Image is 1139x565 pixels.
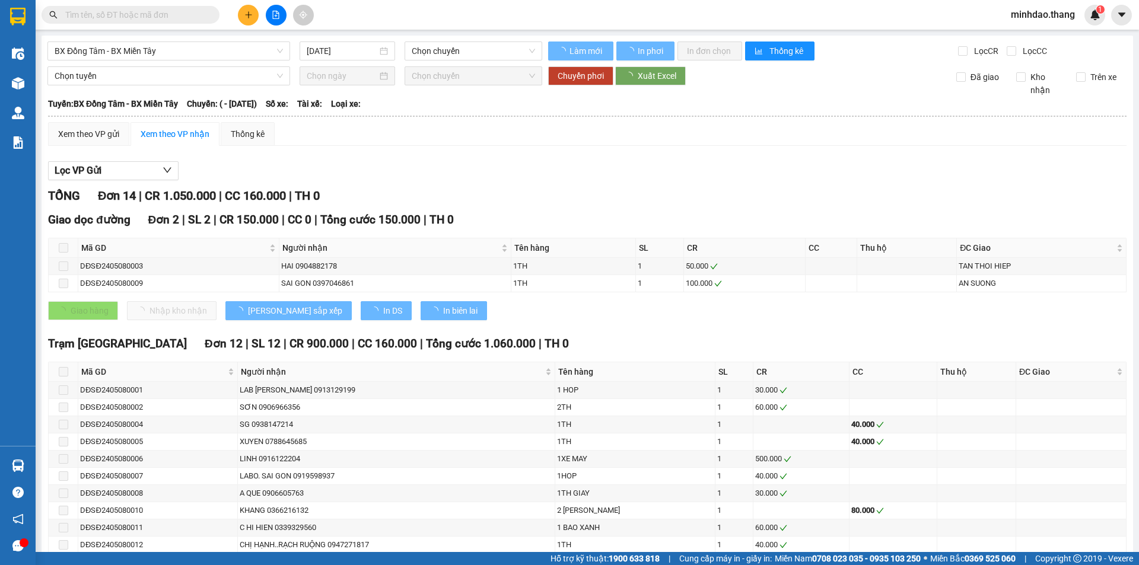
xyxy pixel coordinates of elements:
span: Số xe: [266,97,288,110]
span: CC 160.000 [225,189,286,203]
div: 1TH [557,436,712,448]
span: Lọc VP Gửi [55,163,101,178]
span: Đã giao [966,71,1004,84]
span: check [784,455,791,463]
div: 2TH [557,401,712,413]
span: CR 150.000 [219,213,279,226]
span: Miền Bắc [930,552,1016,565]
img: warehouse-icon [12,77,24,90]
div: AN SUONG [959,277,1124,289]
span: check [780,387,787,394]
span: Xuất Excel [638,69,676,82]
div: LAB [PERSON_NAME] 0913129199 [240,384,553,396]
img: solution-icon [12,136,24,149]
td: DĐSĐ2405080004 [78,416,238,433]
img: warehouse-icon [12,459,24,472]
span: Đơn 12 [205,337,243,350]
span: plus [244,11,253,19]
td: DĐSĐ2405080012 [78,537,238,554]
span: [PERSON_NAME] sắp xếp [248,304,342,317]
div: 1 [717,487,751,499]
span: CR 900.000 [289,337,349,350]
div: 1HOP [557,470,712,482]
span: | [314,213,317,226]
div: 1TH [557,539,712,551]
th: Tên hàng [555,362,715,382]
span: | [539,337,542,350]
div: 1 [717,522,751,534]
button: In đơn chọn [677,42,742,60]
button: In biên lai [421,301,487,320]
button: aim [293,5,314,25]
span: | [1025,552,1026,565]
button: Chuyển phơi [548,66,613,85]
div: 30.000 [755,384,847,396]
button: [PERSON_NAME] sắp xếp [225,301,352,320]
div: DĐSĐ2405080006 [80,453,236,465]
img: warehouse-icon [12,107,24,119]
div: 40.000 [851,419,935,430]
span: In biên lai [443,304,478,317]
span: TH 0 [295,189,320,203]
span: | [282,213,285,226]
div: 60.000 [755,522,847,534]
div: 1TH [513,277,634,289]
th: CC [806,238,857,258]
span: | [424,213,427,226]
span: | [669,552,670,565]
div: 1TH GIAY [557,487,712,499]
div: 80.000 [851,505,935,516]
span: question-circle [12,487,24,498]
span: loading [370,307,383,315]
div: 60.000 [755,401,847,413]
th: Thu hộ [937,362,1016,382]
td: DĐSĐ2405080002 [78,399,238,416]
img: icon-new-feature [1090,9,1100,20]
button: file-add [266,5,287,25]
div: C HI HIEN 0339329560 [240,522,553,534]
div: XUYEN 0788645685 [240,436,553,448]
div: 1 [717,539,751,551]
button: In phơi [616,42,675,60]
td: DĐSĐ2405080008 [78,485,238,502]
span: Đơn 2 [148,213,180,226]
button: plus [238,5,259,25]
span: bar-chart [755,47,765,56]
div: 1 [638,277,682,289]
span: Miền Nam [775,552,921,565]
div: Thống kê [231,127,265,141]
span: Loại xe: [331,97,361,110]
strong: 0369 525 060 [965,554,1016,563]
td: DĐSĐ2405080001 [78,382,238,399]
div: SƠN 0906966356 [240,401,553,413]
div: Xem theo VP gửi [58,127,119,141]
span: minhdao.thang [1001,7,1084,22]
span: loading [625,72,638,80]
span: loading [235,307,248,315]
span: Lọc CR [969,44,1000,58]
div: 1 BAO XANH [557,522,712,534]
div: 1 [717,419,751,430]
td: DĐSĐ2405080005 [78,433,238,451]
button: bar-chartThống kê [745,42,815,60]
span: check [780,524,787,532]
button: Làm mới [548,42,613,60]
span: copyright [1073,554,1081,563]
span: | [246,337,249,350]
button: In DS [361,301,412,320]
div: SG 0938147214 [240,419,553,430]
span: check [710,263,718,270]
span: Tài xế: [297,97,322,110]
td: DĐSĐ2405080011 [78,519,238,537]
span: | [139,189,142,203]
span: Chọn chuyến [412,67,535,85]
span: Đơn 14 [98,189,136,203]
input: Chọn ngày [307,69,377,82]
span: loading [430,307,443,315]
span: loading [558,47,568,55]
span: check [780,541,787,549]
span: CR 1.050.000 [145,189,216,203]
td: DĐSĐ2405080010 [78,502,238,519]
span: check [876,507,884,515]
span: ⚪️ [924,556,927,561]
